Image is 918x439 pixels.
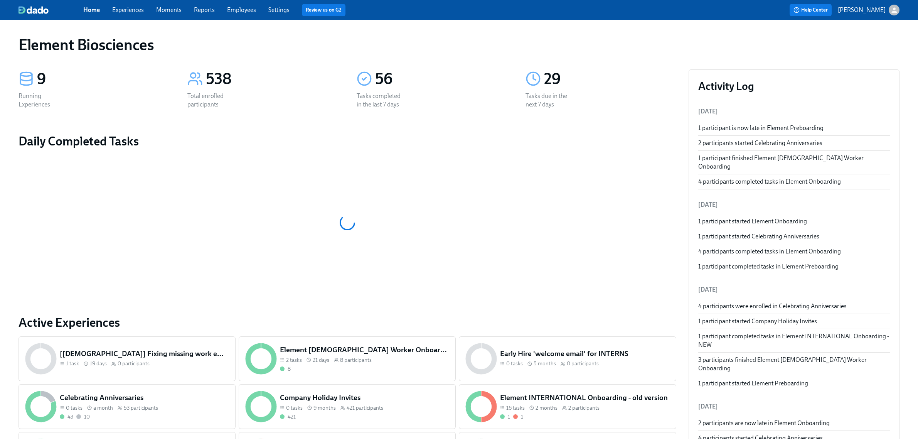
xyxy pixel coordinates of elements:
span: 19 days [90,360,107,367]
button: [PERSON_NAME] [838,5,899,15]
a: Company Holiday Invites0 tasks 9 months421 participants421 [239,384,456,429]
h3: Activity Log [698,79,890,93]
h1: Element Biosciences [19,35,154,54]
span: 1 task [66,360,79,367]
div: 1 participant started Celebrating Anniversaries [698,232,890,241]
span: 0 tasks [506,360,523,367]
a: Experiences [112,6,144,14]
div: 3 participants finished Element [DEMOGRAPHIC_DATA] Worker Onboarding [698,356,890,373]
h2: Daily Completed Tasks [19,133,676,149]
div: 8 [288,365,291,373]
li: [DATE] [698,280,890,299]
div: 1 participant completed tasks in Element INTERNATIONAL Onboarding - NEW [698,332,890,349]
h5: Early Hire 'welcome email' for INTERNS [500,349,670,359]
span: 9 months [313,404,336,412]
div: Completed all due tasks [500,413,510,420]
div: Total enrolled participants [187,92,237,109]
a: Celebrating Anniversaries0 tasks a month53 participants4310 [19,384,236,429]
span: a month [93,404,113,412]
a: Reports [194,6,215,14]
li: [DATE] [698,397,890,416]
span: 2 months [536,404,558,412]
div: 4 participants were enrolled in Celebrating Anniversaries [698,302,890,311]
span: [DATE] [698,108,718,115]
div: 9 [37,69,169,89]
h5: Company Holiday Invites [280,393,450,403]
div: Completed all due tasks [60,413,73,420]
div: 538 [206,69,338,89]
span: 2 tasks [286,356,302,364]
span: 8 participants [340,356,372,364]
a: Employees [227,6,256,14]
a: [[DEMOGRAPHIC_DATA]] Fixing missing work emails1 task 19 days0 participants [19,336,236,381]
span: Help Center [793,6,828,14]
span: 0 participants [118,360,150,367]
button: Help Center [790,4,832,16]
div: 2 participants started Celebrating Anniversaries [698,139,890,147]
span: 0 tasks [66,404,83,412]
div: Not started [76,413,90,420]
div: Tasks due in the next 7 days [526,92,575,109]
a: Element INTERNATIONAL Onboarding - old version16 tasks 2 months2 participants11 [459,384,676,429]
h5: Celebrating Anniversaries [60,393,229,403]
span: 0 participants [567,360,599,367]
div: 43 [67,413,73,420]
a: Active Experiences [19,315,676,330]
div: 1 participant started Element Preboarding [698,379,890,388]
h5: Element INTERNATIONAL Onboarding - old version [500,393,670,403]
img: dado [19,6,49,14]
div: 421 [288,413,296,420]
p: [PERSON_NAME] [838,6,886,14]
h5: [[DEMOGRAPHIC_DATA]] Fixing missing work emails [60,349,229,359]
div: 1 [521,413,523,420]
h5: Element [DEMOGRAPHIC_DATA] Worker Onboarding [280,345,450,355]
span: 16 tasks [506,404,525,412]
a: Home [83,6,100,14]
div: 10 [84,413,90,420]
div: 4 participants completed tasks in Element Onboarding [698,247,890,256]
a: Settings [268,6,290,14]
div: Tasks completed in the last 7 days [357,92,406,109]
div: 4 participants completed tasks in Element Onboarding [698,177,890,186]
div: With overdue tasks [513,413,523,420]
div: 1 participant finished Element [DEMOGRAPHIC_DATA] Worker Onboarding [698,154,890,171]
li: [DATE] [698,196,890,214]
a: Review us on G2 [306,6,342,14]
a: Early Hire 'welcome email' for INTERNS0 tasks 5 months0 participants [459,336,676,381]
div: 1 participant completed tasks in Element Preboarding [698,262,890,271]
span: 421 participants [347,404,383,412]
div: Completed all due tasks [280,413,296,420]
div: 29 [544,69,676,89]
span: 0 tasks [286,404,303,412]
div: 1 participant is now late in Element Preboarding [698,124,890,132]
div: Running Experiences [19,92,68,109]
div: 56 [375,69,507,89]
span: 2 participants [568,404,600,412]
div: 1 [508,413,510,420]
div: 1 participant started Element Onboarding [698,217,890,226]
span: 53 participants [124,404,158,412]
a: dado [19,6,83,14]
a: Element [DEMOGRAPHIC_DATA] Worker Onboarding2 tasks 21 days8 participants8 [239,336,456,381]
div: 2 participants are now late in Element Onboarding [698,419,890,427]
a: Moments [156,6,182,14]
div: 1 participant started Company Holiday Invites [698,317,890,326]
div: Completed all due tasks [280,365,291,373]
span: 5 months [534,360,556,367]
span: 21 days [313,356,329,364]
button: Review us on G2 [302,4,345,16]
